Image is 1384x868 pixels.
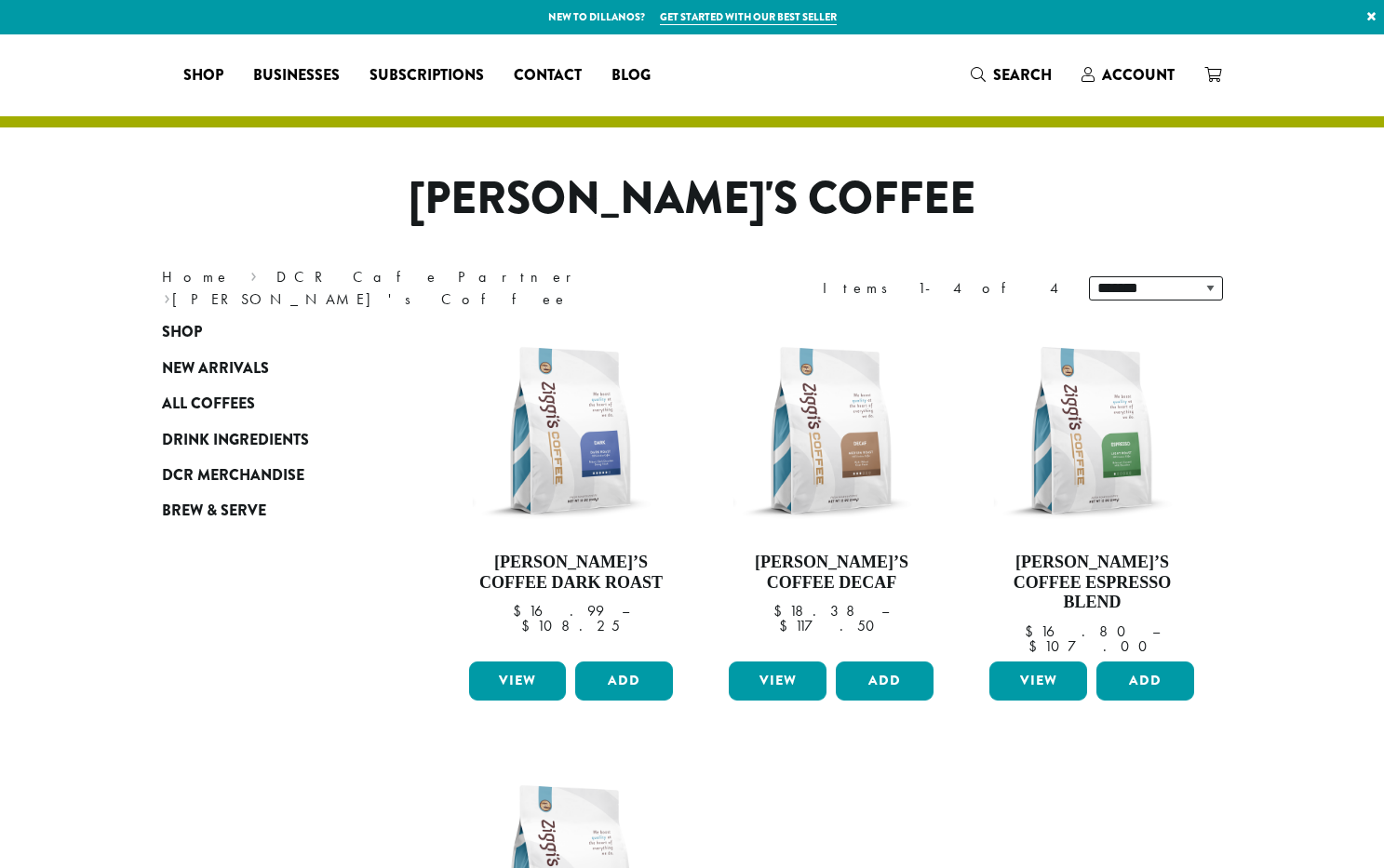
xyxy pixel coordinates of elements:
[513,601,604,621] bdi: 16.99
[724,324,938,654] a: [PERSON_NAME]’s Coffee Decaf
[575,661,673,701] button: Add
[164,282,170,311] span: ›
[162,267,231,287] a: Home
[985,324,1199,538] img: Ziggis-Espresso-Blend-12-oz.png
[985,553,1199,613] h4: [PERSON_NAME]’s Coffee Espresso Blend
[162,429,309,452] span: Drink Ingredients
[773,601,864,621] bdi: 18.38
[162,393,255,416] span: All Coffees
[724,553,938,593] h4: [PERSON_NAME]’s Coffee Decaf
[162,314,385,350] a: Shop
[823,277,1061,300] div: Items 1-4 of 4
[985,324,1199,654] a: [PERSON_NAME]’s Coffee Espresso Blend
[464,324,678,538] img: Ziggis-Dark-Blend-12-oz.png
[162,500,266,523] span: Brew & Serve
[469,661,567,701] a: View
[779,616,883,635] bdi: 117.50
[1025,621,1041,641] span: $
[464,324,679,654] a: [PERSON_NAME]’s Coffee Dark Roast
[622,601,629,621] span: –
[162,357,269,381] span: New Arrivals
[1152,621,1160,641] span: –
[1028,636,1156,656] bdi: 107.00
[513,601,529,621] span: $
[1096,661,1194,701] button: Add
[1102,64,1175,86] span: Account
[162,351,385,386] a: New Arrivals
[162,458,385,493] a: DCR Merchandise
[989,661,1087,701] a: View
[729,661,826,701] a: View
[148,172,1237,226] h1: [PERSON_NAME]'s Coffee
[660,9,837,25] a: Get started with our best seller
[836,661,934,701] button: Add
[611,64,651,87] span: Blog
[521,616,537,635] span: $
[1025,621,1135,641] bdi: 16.80
[514,64,582,87] span: Contact
[464,553,679,593] h4: [PERSON_NAME]’s Coffee Dark Roast
[162,493,385,528] a: Brew & Serve
[250,260,257,288] span: ›
[993,64,1052,86] span: Search
[183,64,223,87] span: Shop
[276,267,585,287] a: DCR Cafe Partner
[779,616,795,635] span: $
[370,64,484,87] span: Subscriptions
[881,601,889,621] span: –
[162,464,304,487] span: DCR Merchandise
[773,601,789,621] span: $
[724,324,938,538] img: Ziggis-Decaf-Blend-12-oz.png
[1028,636,1044,656] span: $
[162,421,385,457] a: Drink Ingredients
[162,321,202,344] span: Shop
[162,266,665,311] nav: Breadcrumb
[168,60,238,90] a: Shop
[956,60,1067,90] a: Search
[162,386,385,421] a: All Coffees
[521,616,620,635] bdi: 108.25
[253,64,340,87] span: Businesses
